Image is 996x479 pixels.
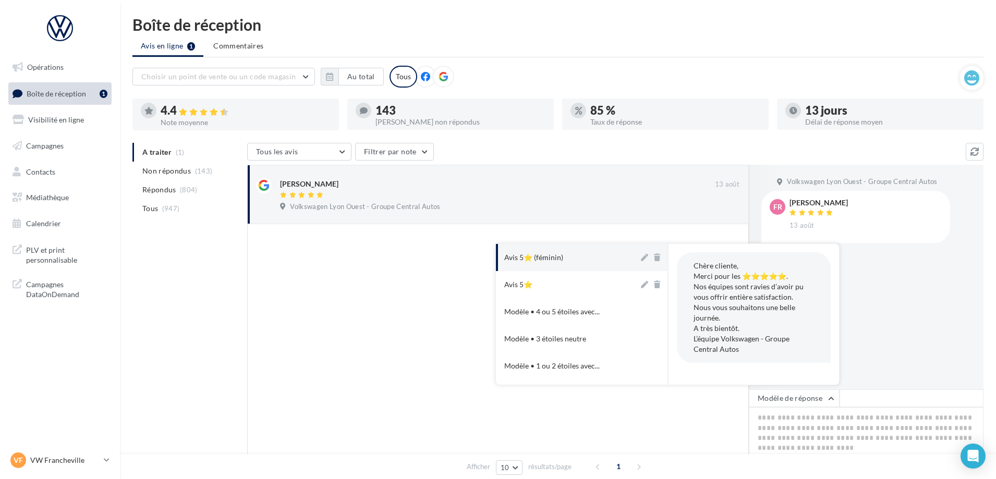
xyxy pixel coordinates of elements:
[26,167,55,176] span: Contacts
[501,463,509,472] span: 10
[504,252,563,263] div: Avis 5⭐ (féminin)
[28,115,84,124] span: Visibilité en ligne
[26,219,61,228] span: Calendrier
[213,41,263,51] span: Commentaires
[132,68,315,85] button: Choisir un point de vente ou un code magasin
[280,179,338,189] div: [PERSON_NAME]
[496,244,639,271] button: Avis 5⭐ (féminin)
[26,243,107,265] span: PLV et print personnalisable
[161,119,331,126] div: Note moyenne
[528,462,572,472] span: résultats/page
[504,306,600,317] span: Modèle • 4 ou 5 étoiles avec...
[504,279,532,290] div: Avis 5⭐
[161,105,331,117] div: 4.4
[6,161,114,183] a: Contacts
[321,68,384,85] button: Au total
[694,261,804,353] span: Chère cliente, Merci pour les ⭐⭐⭐⭐⭐. Nos équipes sont ravies d’avoir pu vous offrir entière satis...
[496,352,639,379] button: Modèle • 1 ou 2 étoiles avec...
[715,180,739,189] span: 13 août
[6,273,114,304] a: Campagnes DataOnDemand
[789,199,848,206] div: [PERSON_NAME]
[142,185,176,195] span: Répondus
[961,444,986,469] div: Open Intercom Messenger
[142,203,158,214] span: Tous
[590,105,760,116] div: 85 %
[290,202,440,212] span: Volkswagen Lyon Ouest - Groupe Central Autos
[610,458,627,475] span: 1
[26,277,107,300] span: Campagnes DataOnDemand
[6,213,114,235] a: Calendrier
[496,325,639,352] button: Modèle • 3 étoiles neutre
[26,141,64,150] span: Campagnes
[6,56,114,78] a: Opérations
[355,143,434,161] button: Filtrer par note
[805,118,975,126] div: Délai de réponse moyen
[256,147,298,156] span: Tous les avis
[247,143,351,161] button: Tous les avis
[338,68,384,85] button: Au total
[30,455,100,465] p: VW Francheville
[27,89,86,97] span: Boîte de réception
[467,462,490,472] span: Afficher
[6,82,114,105] a: Boîte de réception1
[27,63,64,71] span: Opérations
[805,105,975,116] div: 13 jours
[26,193,69,202] span: Médiathèque
[14,455,23,465] span: VF
[6,187,114,208] a: Médiathèque
[789,221,814,230] span: 13 août
[787,177,937,187] span: Volkswagen Lyon Ouest - Groupe Central Autos
[6,109,114,131] a: Visibilité en ligne
[132,17,983,32] div: Boîte de réception
[100,90,107,98] div: 1
[496,271,639,298] button: Avis 5⭐
[496,298,639,325] button: Modèle • 4 ou 5 étoiles avec...
[162,204,180,213] span: (947)
[141,72,296,81] span: Choisir un point de vente ou un code magasin
[504,361,600,371] span: Modèle • 1 ou 2 étoiles avec...
[6,135,114,157] a: Campagnes
[195,167,213,175] span: (143)
[390,66,417,88] div: Tous
[6,239,114,269] a: PLV et print personnalisable
[375,118,545,126] div: [PERSON_NAME] non répondus
[749,389,840,407] button: Modèle de réponse
[590,118,760,126] div: Taux de réponse
[8,450,112,470] a: VF VW Francheville
[773,202,782,212] span: FR
[142,166,191,176] span: Non répondus
[496,460,523,475] button: 10
[180,186,198,194] span: (804)
[504,334,586,344] div: Modèle • 3 étoiles neutre
[375,105,545,116] div: 143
